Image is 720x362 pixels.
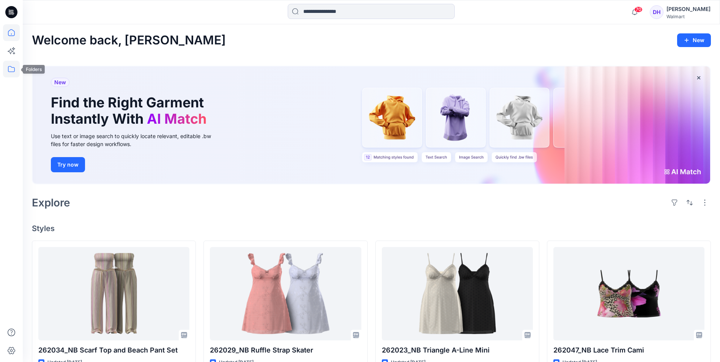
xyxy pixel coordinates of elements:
h2: Welcome back, [PERSON_NAME] [32,33,226,47]
div: Walmart [666,14,711,19]
p: 262034_NB Scarf Top and Beach Pant Set [38,345,189,356]
div: [PERSON_NAME] [666,5,711,14]
a: 262034_NB Scarf Top and Beach Pant Set [38,247,189,340]
span: 70 [634,6,643,13]
button: New [677,33,711,47]
p: 262047_NB Lace Trim Cami [553,345,704,356]
a: 262029_NB Ruffle Strap Skater [210,247,361,340]
div: Use text or image search to quickly locate relevant, editable .bw files for faster design workflows. [51,132,222,148]
p: 262023_NB Triangle A-Line Mini [382,345,533,356]
h2: Explore [32,197,70,209]
p: 262029_NB Ruffle Strap Skater [210,345,361,356]
span: AI Match [147,110,206,127]
h1: Find the Right Garment Instantly With [51,94,210,127]
a: 262023_NB Triangle A-Line Mini [382,247,533,340]
a: 262047_NB Lace Trim Cami [553,247,704,340]
h4: Styles [32,224,711,233]
div: DH [650,5,663,19]
button: Try now [51,157,85,172]
span: New [54,78,66,87]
